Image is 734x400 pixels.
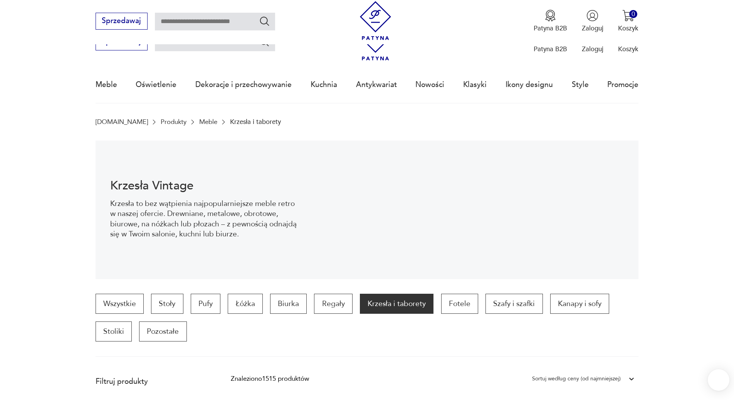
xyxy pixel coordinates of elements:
a: Stoliki [96,321,132,341]
a: Klasyki [463,67,487,102]
div: 0 [629,10,637,18]
a: Stoły [151,294,183,314]
p: Patyna B2B [534,45,567,54]
img: Patyna - sklep z meblami i dekoracjami vintage [356,1,395,40]
a: Sprzedawaj [96,18,148,25]
div: Znaleziono 1515 produktów [231,374,309,384]
a: [DOMAIN_NAME] [96,118,148,126]
a: Meble [199,118,217,126]
a: Pufy [191,294,220,314]
button: Patyna B2B [534,10,567,33]
iframe: Smartsupp widget button [708,369,729,391]
a: Antykwariat [356,67,397,102]
h1: Krzesła Vintage [110,180,298,191]
a: Kuchnia [311,67,337,102]
a: Nowości [415,67,444,102]
a: Style [572,67,589,102]
img: Ikonka użytkownika [586,10,598,22]
img: Ikona koszyka [622,10,634,22]
img: Ikona medalu [544,10,556,22]
button: Szukaj [259,36,270,47]
a: Fotele [441,294,478,314]
p: Krzesła to bez wątpienia najpopularniejsze meble retro w naszej ofercie. Drewniane, metalowe, obr... [110,199,298,239]
button: Zaloguj [582,10,603,33]
a: Ikony designu [506,67,553,102]
a: Oświetlenie [136,67,176,102]
a: Pozostałe [139,321,186,341]
a: Krzesła i taborety [360,294,433,314]
p: Krzesła i taborety [230,118,281,126]
a: Produkty [161,118,186,126]
img: bc88ca9a7f9d98aff7d4658ec262dcea.jpg [313,141,639,279]
div: Sortuj według ceny (od najmniejszej) [532,374,621,384]
button: Sprzedawaj [96,13,148,30]
a: Sprzedawaj [96,39,148,45]
a: Kanapy i sofy [550,294,609,314]
p: Koszyk [618,24,638,33]
p: Koszyk [618,45,638,54]
button: 0Koszyk [618,10,638,33]
p: Zaloguj [582,45,603,54]
p: Patyna B2B [534,24,567,33]
a: Ikona medaluPatyna B2B [534,10,567,33]
a: Biurka [270,294,307,314]
a: Łóżka [228,294,262,314]
a: Meble [96,67,117,102]
a: Promocje [607,67,638,102]
a: Wszystkie [96,294,144,314]
a: Regały [314,294,352,314]
button: Szukaj [259,15,270,27]
a: Szafy i szafki [485,294,543,314]
a: Dekoracje i przechowywanie [195,67,292,102]
p: Filtruj produkty [96,377,209,387]
p: Zaloguj [582,24,603,33]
